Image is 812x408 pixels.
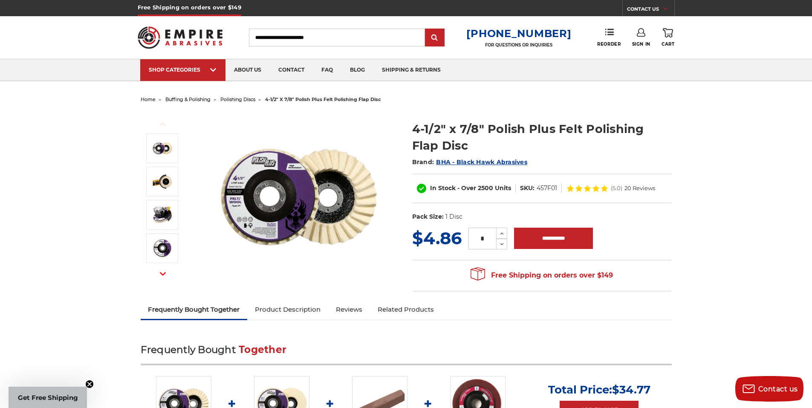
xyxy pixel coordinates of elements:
[735,376,803,402] button: Contact us
[430,184,456,192] span: In Stock
[426,29,443,46] input: Submit
[239,344,286,356] span: Together
[141,96,156,102] a: home
[341,59,373,81] a: blog
[597,41,621,47] span: Reorder
[662,28,674,47] a: Cart
[520,184,535,193] dt: SKU:
[270,59,313,81] a: contact
[662,41,674,47] span: Cart
[141,344,236,356] span: Frequently Bought
[247,300,328,319] a: Product Description
[457,184,476,192] span: - Over
[153,265,173,283] button: Next
[611,185,622,191] span: (5.0)
[412,121,672,154] h1: 4-1/2" x 7/8" Polish Plus Felt Polishing Flap Disc
[152,171,173,192] img: felt flap disc for angle grinder
[632,41,650,47] span: Sign In
[466,42,571,48] p: FOR QUESTIONS OR INQUIRIES
[466,27,571,40] a: [PHONE_NUMBER]
[478,184,493,192] span: 2500
[445,212,462,221] dd: 1 Disc
[220,96,255,102] a: polishing discs
[9,387,87,408] div: Get Free ShippingClose teaser
[153,115,173,133] button: Previous
[225,59,270,81] a: about us
[328,300,370,319] a: Reviews
[370,300,442,319] a: Related Products
[152,138,173,159] img: buffing and polishing felt flap disc
[627,4,674,16] a: CONTACT US
[548,383,650,396] p: Total Price:
[624,185,655,191] span: 20 Reviews
[537,184,557,193] dd: 457F01
[149,67,217,73] div: SHOP CATEGORIES
[495,184,511,192] span: Units
[313,59,341,81] a: faq
[165,96,211,102] a: buffing & polishing
[412,158,434,166] span: Brand:
[471,267,613,284] span: Free Shipping on orders over $149
[85,380,94,388] button: Close teaser
[373,59,449,81] a: shipping & returns
[436,158,527,166] a: BHA - Black Hawk Abrasives
[18,394,78,402] span: Get Free Shipping
[214,112,384,282] img: buffing and polishing felt flap disc
[597,28,621,46] a: Reorder
[612,383,650,396] span: $34.77
[758,385,798,393] span: Contact us
[412,228,462,249] span: $4.86
[138,21,223,54] img: Empire Abrasives
[152,204,173,226] img: angle grinder buffing flap disc
[141,300,248,319] a: Frequently Bought Together
[152,237,173,259] img: BHA 4.5 inch polish plus flap disc
[265,96,381,102] span: 4-1/2" x 7/8" polish plus felt polishing flap disc
[412,212,444,221] dt: Pack Size:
